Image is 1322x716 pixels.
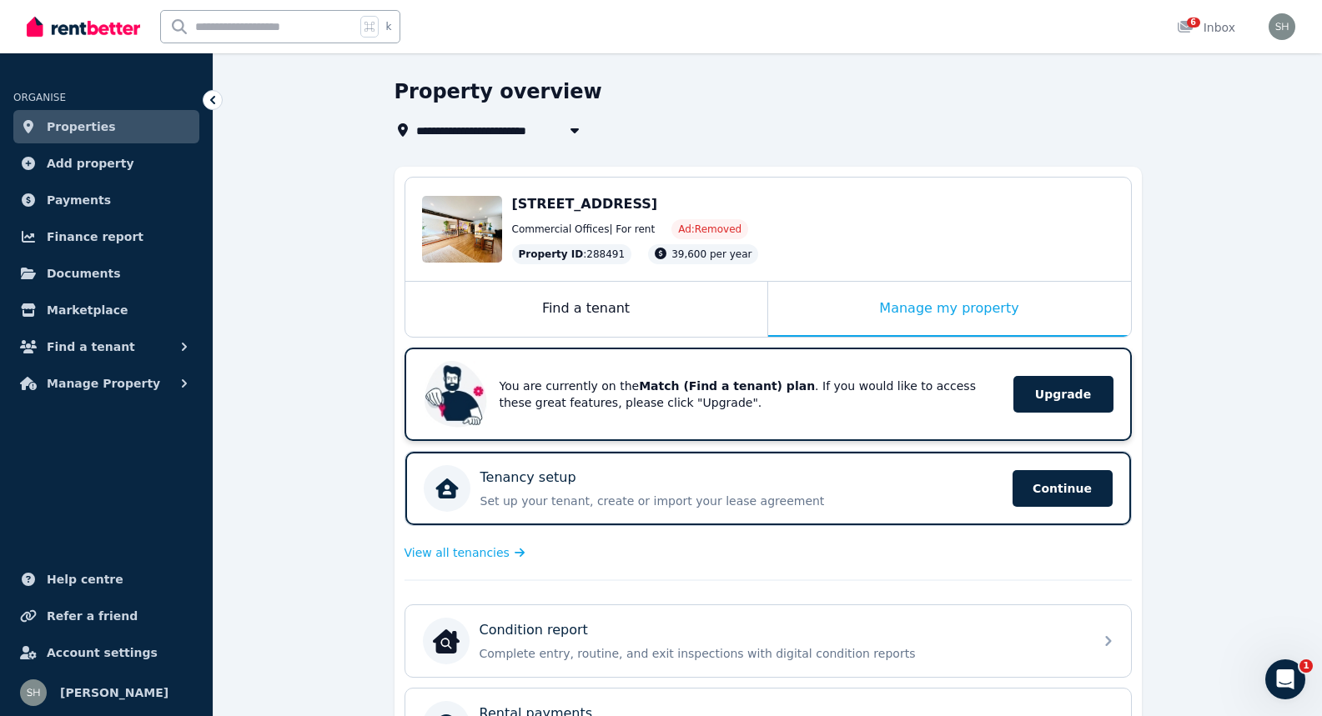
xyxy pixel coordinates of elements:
[60,683,168,703] span: [PERSON_NAME]
[405,282,767,337] div: Find a tenant
[500,378,990,411] p: You are currently on the . If you would like to access these great features, please click "Upgrade".
[405,544,510,561] span: View all tenancies
[47,300,128,320] span: Marketplace
[768,282,1131,337] div: Manage my property
[47,569,123,589] span: Help centre
[1013,470,1113,507] span: Continue
[1265,659,1305,699] iframe: Intercom live chat
[1177,19,1235,36] div: Inbox
[13,293,199,327] a: Marketplace
[512,223,656,236] span: Commercial Offices | For rent
[47,643,158,663] span: Account settings
[405,452,1131,525] a: Tenancy setupSet up your tenant, create or import your lease agreementContinue
[13,599,199,633] a: Refer a friend
[13,330,199,363] button: Find a tenant
[385,20,391,33] span: k
[13,563,199,596] a: Help centre
[13,183,199,217] a: Payments
[512,244,632,264] div: : 288491
[13,636,199,669] a: Account settings
[480,468,576,488] p: Tenancy setup
[1187,18,1200,28] span: 6
[423,361,490,428] img: Upgrade RentBetter plan
[13,92,66,103] span: ORGANISE
[47,153,134,173] span: Add property
[671,248,751,260] span: 39,600 per year
[519,248,584,261] span: Property ID
[1269,13,1295,40] img: Sarah Hankinson
[639,379,815,393] b: Match (Find a tenant) plan
[1299,659,1313,673] span: 1
[47,190,111,210] span: Payments
[20,679,47,706] img: Sarah Hankinson
[1013,376,1113,413] span: Upgrade
[47,337,135,357] span: Find a tenant
[433,628,460,654] img: Condition report
[395,78,602,105] h1: Property overview
[27,14,140,39] img: RentBetter
[678,223,741,236] span: Ad: Removed
[480,645,1083,662] p: Complete entry, routine, and exit inspections with digital condition reports
[13,257,199,290] a: Documents
[405,544,525,561] a: View all tenancies
[47,117,116,137] span: Properties
[13,110,199,143] a: Properties
[47,227,143,247] span: Finance report
[13,367,199,400] button: Manage Property
[47,263,121,283] span: Documents
[47,373,160,393] span: Manage Property
[13,220,199,253] a: Finance report
[13,147,199,180] a: Add property
[47,606,138,626] span: Refer a friend
[512,196,658,212] span: [STREET_ADDRESS]
[480,620,588,640] p: Condition report
[480,493,1003,509] p: Set up your tenant, create or import your lease agreement
[405,605,1131,677] a: Condition reportCondition reportComplete entry, routine, and exit inspections with digital condit...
